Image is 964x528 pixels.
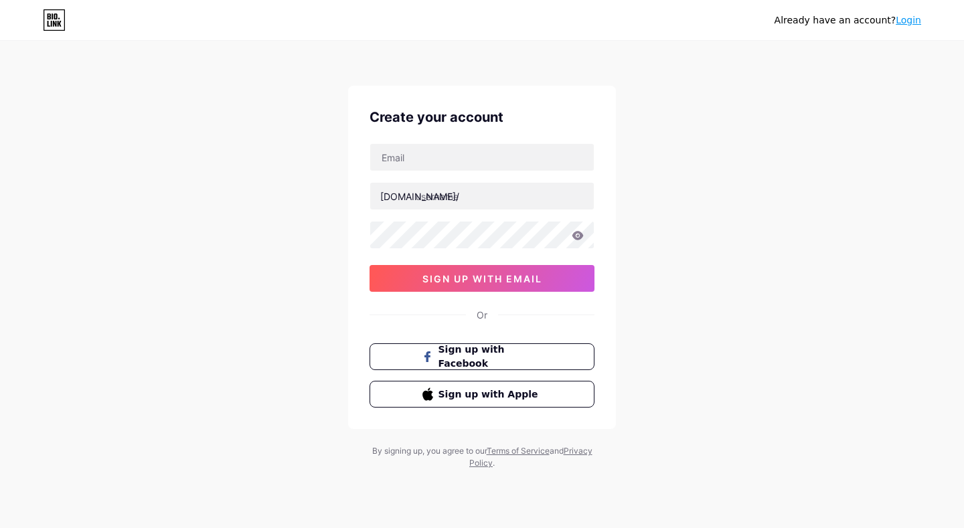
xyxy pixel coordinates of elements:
span: Sign up with Facebook [438,343,542,371]
button: sign up with email [370,265,594,292]
a: Terms of Service [487,446,550,456]
input: username [370,183,594,209]
div: [DOMAIN_NAME]/ [380,189,459,203]
div: Already have an account? [775,13,921,27]
span: Sign up with Apple [438,387,542,402]
div: By signing up, you agree to our and . [368,445,596,469]
span: sign up with email [422,273,542,284]
div: Create your account [370,107,594,127]
button: Sign up with Facebook [370,343,594,370]
div: Or [477,308,487,322]
a: Login [896,15,921,25]
button: Sign up with Apple [370,381,594,408]
input: Email [370,144,594,171]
